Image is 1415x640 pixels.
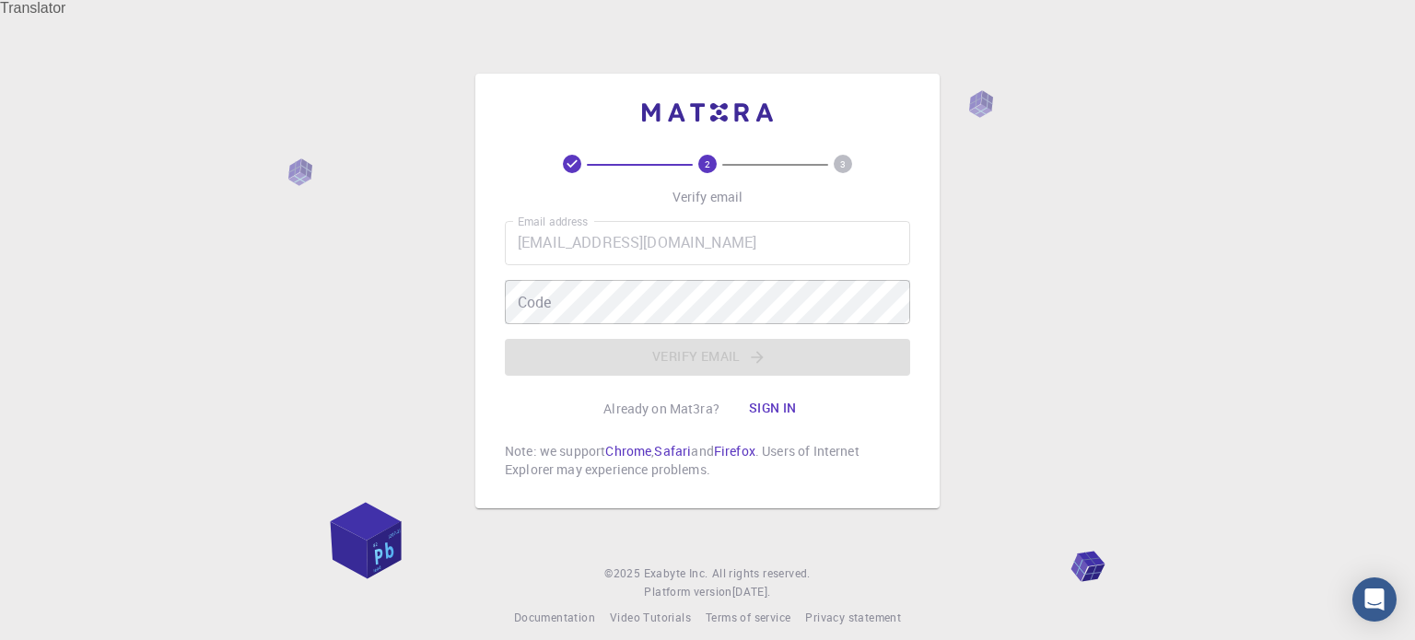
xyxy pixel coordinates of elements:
[610,610,691,624] span: Video Tutorials
[805,609,901,627] a: Privacy statement
[605,442,651,460] a: Chrome
[706,610,790,624] span: Terms of service
[706,609,790,627] a: Terms of service
[714,442,755,460] a: Firefox
[805,610,901,624] span: Privacy statement
[604,564,643,583] span: © 2025
[644,565,708,580] span: Exabyte Inc.
[712,564,811,583] span: All rights reserved.
[732,583,771,601] a: [DATE].
[603,400,719,418] p: Already on Mat3ra?
[505,442,910,479] p: Note: we support , and . Users of Internet Explorer may experience problems.
[672,188,743,206] p: Verify email
[644,583,731,601] span: Platform version
[840,157,846,170] text: 3
[514,609,595,627] a: Documentation
[644,564,708,583] a: Exabyte Inc.
[732,584,771,599] span: [DATE] .
[1352,577,1397,622] div: Open Intercom Messenger
[518,214,588,229] label: Email address
[654,442,691,460] a: Safari
[705,157,710,170] text: 2
[514,610,595,624] span: Documentation
[610,609,691,627] a: Video Tutorials
[734,390,812,427] button: Sign in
